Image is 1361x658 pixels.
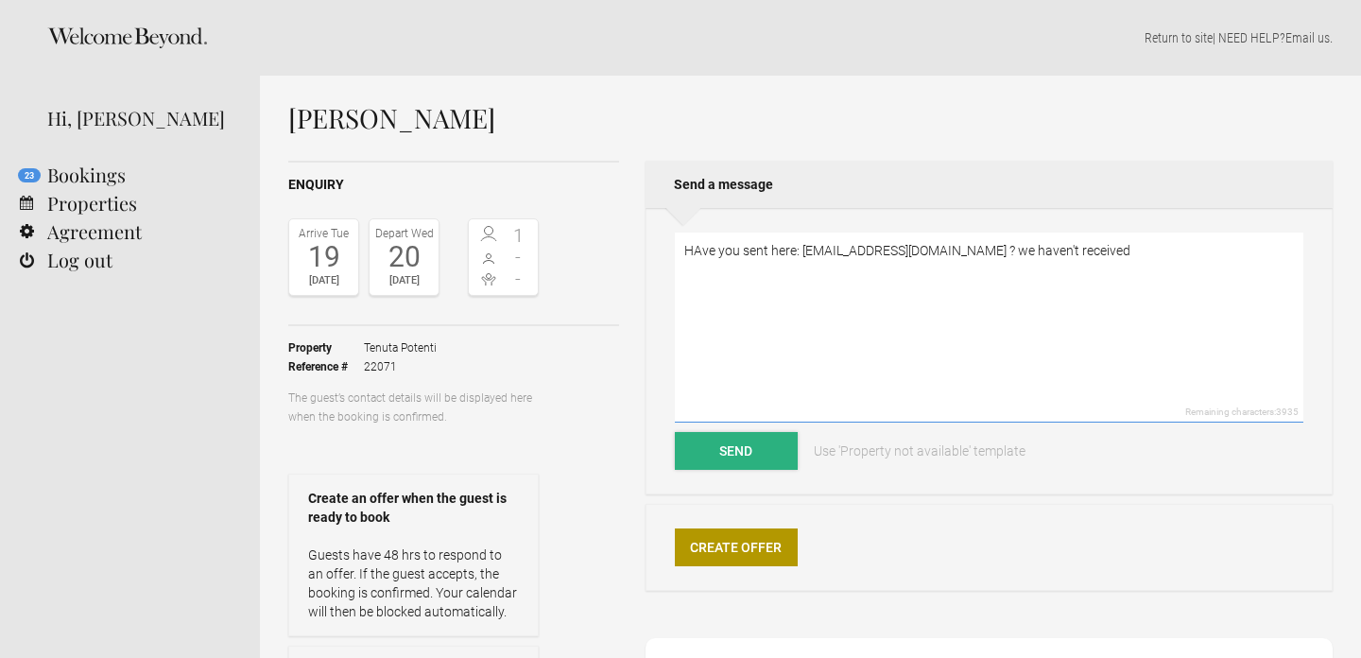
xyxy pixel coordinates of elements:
strong: Create an offer when the guest is ready to book [308,489,519,527]
div: 19 [294,243,353,271]
strong: Reference # [288,357,364,376]
div: Hi, [PERSON_NAME] [47,104,232,132]
p: | NEED HELP? . [288,28,1333,47]
div: [DATE] [374,271,434,290]
p: The guest’s contact details will be displayed here when the booking is confirmed. [288,389,539,426]
div: 20 [374,243,434,271]
div: Depart Wed [374,224,434,243]
button: Send [675,432,798,470]
h1: [PERSON_NAME] [288,104,1333,132]
div: [DATE] [294,271,353,290]
span: - [504,248,534,267]
h2: Enquiry [288,175,619,195]
a: Create Offer [675,528,798,566]
a: Use 'Property not available' template [801,432,1039,470]
strong: Property [288,338,364,357]
h2: Send a message [646,161,1333,208]
span: Tenuta Potenti [364,338,437,357]
flynt-notification-badge: 23 [18,168,41,182]
span: 22071 [364,357,437,376]
span: 1 [504,226,534,245]
a: Email us [1285,30,1330,45]
div: Arrive Tue [294,224,353,243]
span: - [504,269,534,288]
a: Return to site [1145,30,1213,45]
p: Guests have 48 hrs to respond to an offer. If the guest accepts, the booking is confirmed. Your c... [308,545,519,621]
